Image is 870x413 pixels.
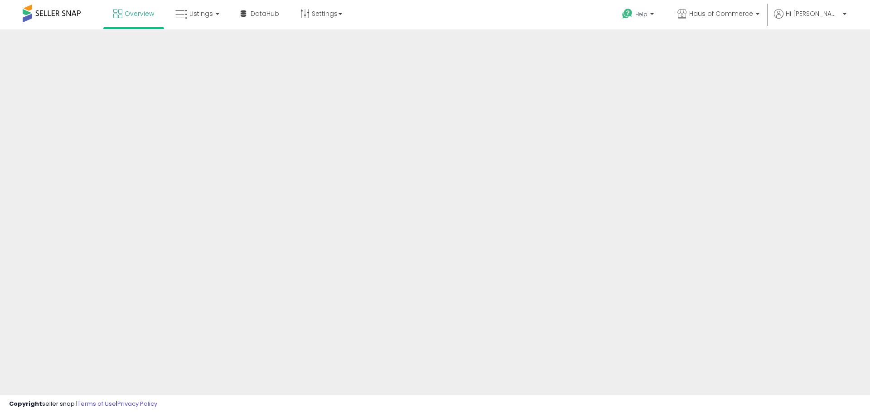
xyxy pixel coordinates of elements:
a: Help [615,1,663,29]
span: Overview [125,9,154,18]
a: Hi [PERSON_NAME] [774,9,846,29]
span: Haus of Commerce [689,9,753,18]
div: seller snap | | [9,400,157,408]
i: Get Help [622,8,633,19]
a: Privacy Policy [117,399,157,408]
span: Listings [189,9,213,18]
a: Terms of Use [77,399,116,408]
span: Help [635,10,648,18]
strong: Copyright [9,399,42,408]
span: Hi [PERSON_NAME] [786,9,840,18]
span: DataHub [251,9,279,18]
